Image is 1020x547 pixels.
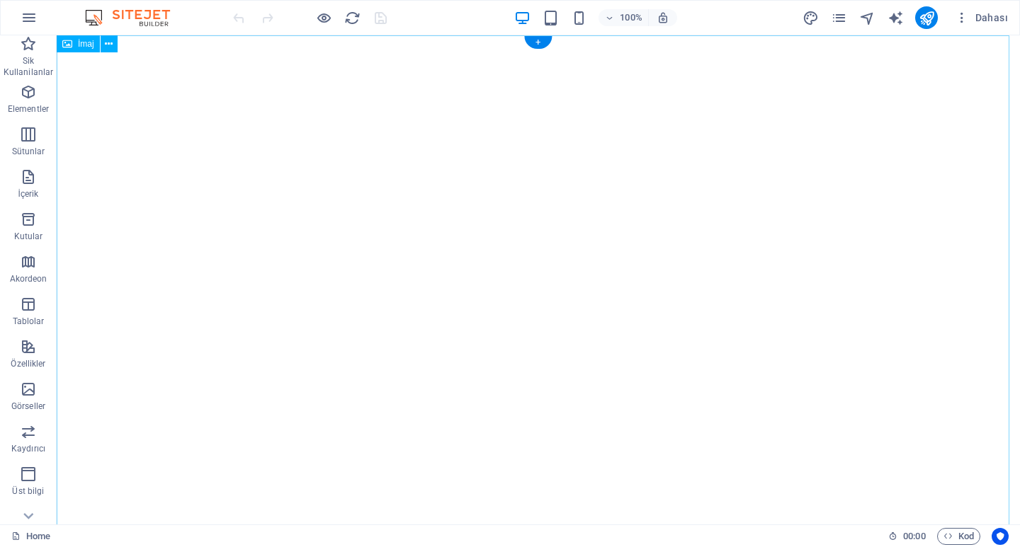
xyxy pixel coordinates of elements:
[831,10,847,26] i: Sayfalar (Ctrl+Alt+S)
[657,11,669,24] i: Yeniden boyutlandırmada yakınlaştırma düzeyini seçilen cihaza uyacak şekilde otomatik olarak ayarla.
[913,531,915,541] span: :
[599,9,649,26] button: 100%
[803,10,819,26] i: Tasarım (Ctrl+Alt+Y)
[919,10,935,26] i: Yayınla
[992,528,1009,545] button: Usercentrics
[888,10,904,26] i: AI Writer
[344,9,361,26] button: reload
[81,9,188,26] img: Editor Logo
[13,316,45,327] p: Tablolar
[11,443,45,454] p: Kaydırıcı
[18,188,38,200] p: İçerik
[12,485,44,497] p: Üst bilgi
[937,528,980,545] button: Kod
[830,9,847,26] button: pages
[888,528,926,545] h6: Oturum süresi
[11,528,50,545] a: Seçimi iptal etmek için tıkla. Sayfaları açmak için çift tıkla
[10,273,47,284] p: Akordeon
[915,6,938,29] button: publish
[8,103,49,115] p: Elementler
[949,6,1014,29] button: Dahası
[887,9,904,26] button: text_generator
[524,36,552,49] div: +
[859,10,875,26] i: Navigatör
[11,401,45,412] p: Görseller
[620,9,642,26] h6: 100%
[955,11,1008,25] span: Dahası
[12,146,45,157] p: Sütunlar
[14,231,43,242] p: Kutular
[11,358,45,369] p: Özellikler
[903,528,925,545] span: 00 00
[858,9,875,26] button: navigator
[943,528,974,545] span: Kod
[315,9,332,26] button: Ön izleme modundan çıkıp düzenlemeye devam etmek için buraya tıklayın
[344,10,361,26] i: Sayfayı yeniden yükleyin
[78,40,94,48] span: İmaj
[802,9,819,26] button: design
